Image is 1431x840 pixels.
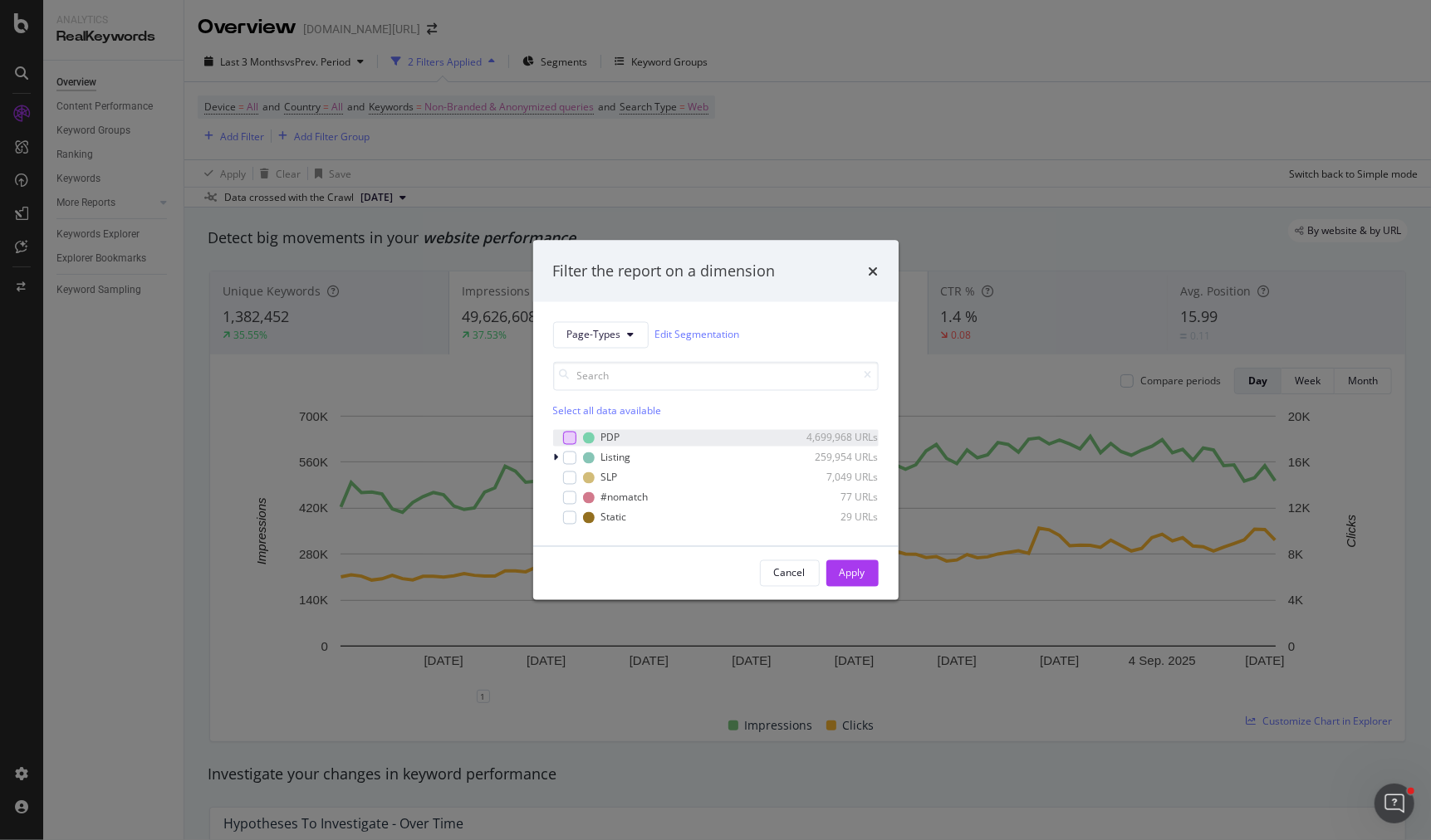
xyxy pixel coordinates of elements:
[655,326,740,344] a: Edit Segmentation
[797,491,879,505] div: 77 URLs
[601,471,618,485] div: SLP
[840,566,865,580] div: Apply
[553,361,879,390] input: Search
[797,471,879,485] div: 7,049 URLs
[567,328,621,342] span: Page-Types
[553,261,776,282] div: Filter the report on a dimension
[553,321,649,348] button: Page-Types
[533,241,899,600] div: modal
[774,566,806,580] div: Cancel
[601,491,649,505] div: #nomatch
[601,510,627,525] div: Static
[797,431,879,445] div: 4,699,968 URLs
[601,431,620,445] div: PDP
[797,510,879,525] div: 29 URLs
[553,403,879,418] div: Select all data available
[826,559,879,586] button: Apply
[760,559,820,586] button: Cancel
[601,451,631,465] div: Listing
[797,451,879,465] div: 259,954 URLs
[1375,784,1414,823] iframe: Intercom live chat
[869,261,879,282] div: times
